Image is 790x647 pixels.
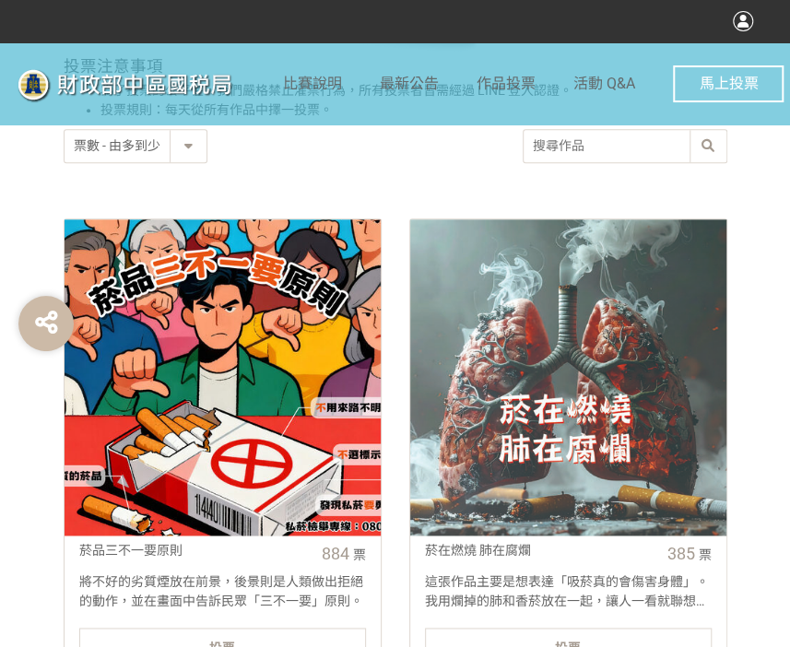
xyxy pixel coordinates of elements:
span: 884 [322,544,349,563]
span: 馬上投票 [699,75,758,92]
img: 「拒菸新世界 AI告訴你」防制菸品稅捐逃漏 徵件比賽 [6,62,283,108]
a: 最新公告 [380,42,439,125]
span: 385 [667,544,695,563]
span: 票 [353,547,366,562]
div: 將不好的劣質煙放在前景，後景則是人類做出拒絕的動作，並在畫面中告訴民眾「三不一要」原則。 [65,572,381,609]
a: 比賽說明 [283,42,342,125]
span: 活動 Q&A [573,75,635,92]
div: 菸品三不一要原則 [79,541,309,560]
button: 馬上投票 [673,65,784,102]
div: 菸在燃燒 肺在腐爛 [425,541,654,560]
select: Sort [65,130,206,162]
span: 最新公告 [380,75,439,92]
span: 比賽說明 [283,75,342,92]
a: 作品投票 [477,42,536,125]
span: 作品投票 [477,75,536,92]
div: 這張作品主要是想表達「吸菸真的會傷害身體」。我用爛掉的肺和香菸放在一起，讓人一看就聯想到抽菸會讓肺壞掉。比起單純用文字說明，用圖像直接呈現更有衝擊感，也能讓人更快理解菸害的嚴重性。希望看到這張圖... [410,572,726,609]
span: 票 [699,547,712,562]
input: 搜尋作品 [524,130,726,162]
a: 活動 Q&A [573,42,635,125]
